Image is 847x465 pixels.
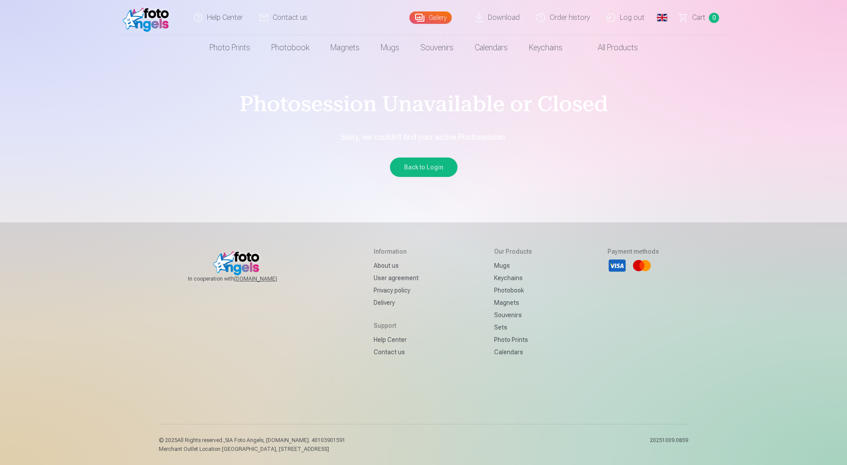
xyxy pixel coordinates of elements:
[234,275,298,282] a: [DOMAIN_NAME]
[632,256,652,275] li: Mastercard
[240,95,608,116] h4: Photosession Unavailable or Closed
[374,247,419,256] h5: Information
[607,256,627,275] li: Visa
[494,346,532,358] a: Calendars
[494,259,532,272] a: Mugs
[159,437,345,444] p: © 2025 All Rights reserved. ,
[374,334,419,346] a: Help Center
[374,321,419,330] h5: Support
[261,35,320,60] a: Photobook
[410,35,464,60] a: Souvenirs
[159,446,345,453] p: Merchant Outlet Location [GEOGRAPHIC_DATA], [STREET_ADDRESS]
[188,275,298,282] span: In cooperation with
[650,437,688,453] p: 20251009.0859
[374,296,419,309] a: Delivery
[374,272,419,284] a: User agreement
[494,321,532,334] a: Sets
[374,259,419,272] a: About us
[494,334,532,346] a: Photo prints
[607,247,659,256] h5: Payment methods
[464,35,518,60] a: Calendars
[494,247,532,256] h5: Our products
[320,35,370,60] a: Magnets
[692,12,705,23] span: Сart
[494,296,532,309] a: Magnets
[374,346,419,358] a: Contact us
[123,4,173,32] img: /fa2
[494,309,532,321] a: Souvenirs
[374,284,419,296] a: Privacy policy
[341,131,507,143] p: Sorry, we couldn’t find your active Photosession.
[409,11,452,24] a: Gallery
[573,35,648,60] a: All products
[518,35,573,60] a: Keychains
[390,157,457,177] button: Back to Login
[199,35,261,60] a: Photo prints
[225,437,345,443] span: SIA Foto Angels, [DOMAIN_NAME]. 40103901591
[370,35,410,60] a: Mugs
[709,13,719,23] span: 0
[494,284,532,296] a: Photobook
[494,272,532,284] a: Keychains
